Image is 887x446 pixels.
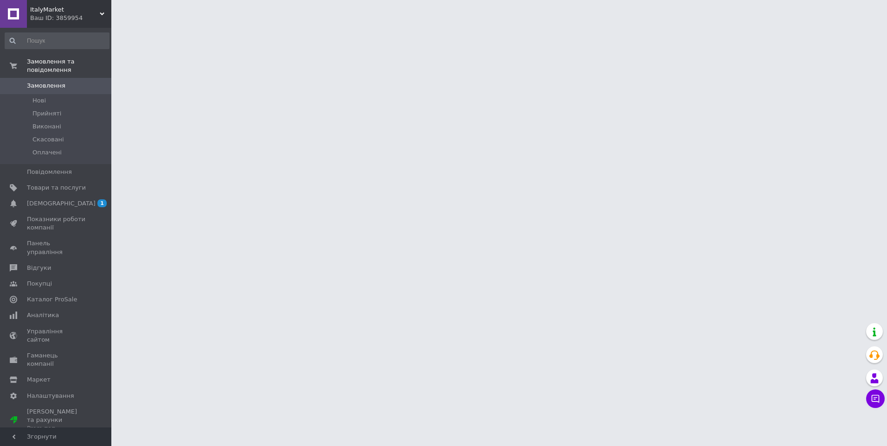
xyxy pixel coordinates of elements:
span: Прийняті [32,109,61,118]
input: Пошук [5,32,109,49]
div: Prom топ [27,424,86,433]
span: Замовлення та повідомлення [27,57,111,74]
span: Товари та послуги [27,184,86,192]
span: [PERSON_NAME] та рахунки [27,408,86,433]
span: Покупці [27,280,52,288]
span: Повідомлення [27,168,72,176]
span: 1 [97,199,107,207]
span: Скасовані [32,135,64,144]
span: [DEMOGRAPHIC_DATA] [27,199,96,208]
span: Відгуки [27,264,51,272]
span: Панель управління [27,239,86,256]
div: Ваш ID: 3859954 [30,14,111,22]
button: Чат з покупцем [866,389,885,408]
span: Маркет [27,376,51,384]
span: Виконані [32,122,61,131]
span: ItalyMarket [30,6,100,14]
span: Замовлення [27,82,65,90]
span: Управління сайтом [27,327,86,344]
span: Налаштування [27,392,74,400]
span: Нові [32,96,46,105]
span: Показники роботи компанії [27,215,86,232]
span: Аналітика [27,311,59,319]
span: Гаманець компанії [27,351,86,368]
span: Оплачені [32,148,62,157]
span: Каталог ProSale [27,295,77,304]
